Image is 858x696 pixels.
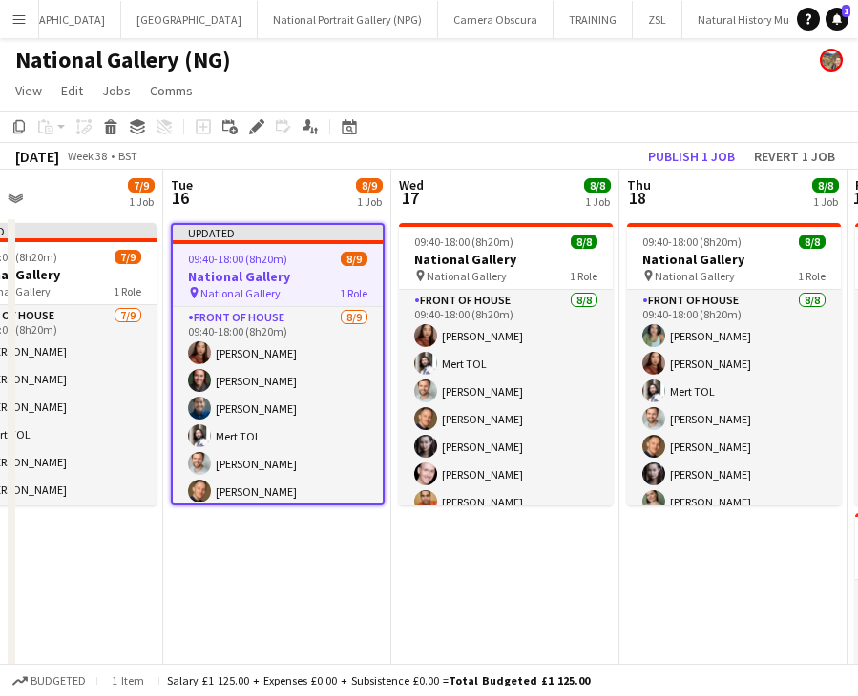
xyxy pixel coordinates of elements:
[53,78,91,103] a: Edit
[554,1,633,38] button: TRAINING
[15,82,42,99] span: View
[640,144,743,169] button: Publish 1 job
[8,78,50,103] a: View
[61,82,83,99] span: Edit
[449,673,590,687] span: Total Budgeted £1 125.00
[118,149,137,163] div: BST
[15,147,59,166] div: [DATE]
[167,673,590,687] div: Salary £1 125.00 + Expenses £0.00 + Subsistence £0.00 =
[746,144,843,169] button: Revert 1 job
[121,1,258,38] button: [GEOGRAPHIC_DATA]
[102,82,131,99] span: Jobs
[438,1,554,38] button: Camera Obscura
[15,46,231,74] h1: National Gallery (NG)
[63,149,111,163] span: Week 38
[10,670,89,691] button: Budgeted
[842,5,850,17] span: 1
[258,1,438,38] button: National Portrait Gallery (NPG)
[633,1,682,38] button: ZSL
[105,673,151,687] span: 1 item
[142,78,200,103] a: Comms
[31,674,86,687] span: Budgeted
[826,8,848,31] a: 1
[94,78,138,103] a: Jobs
[150,82,193,99] span: Comms
[820,49,843,72] app-user-avatar: Alyce Paton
